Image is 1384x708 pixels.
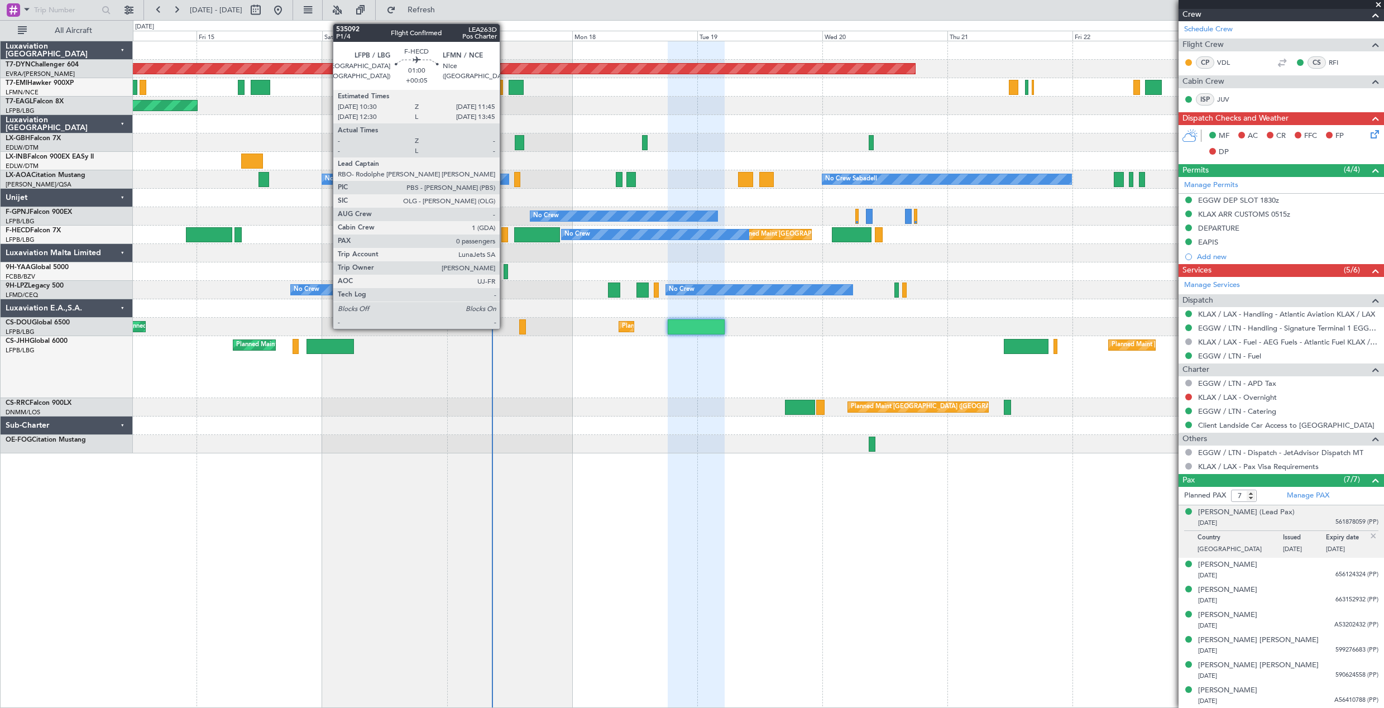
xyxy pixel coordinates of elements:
[1198,223,1239,233] div: DEPARTURE
[6,135,61,142] a: LX-GBHFalcon 7X
[1198,462,1319,471] a: KLAX / LAX - Pax Visa Requirements
[1198,507,1295,518] div: [PERSON_NAME] (Lead Pax)
[1182,433,1207,446] span: Others
[1276,131,1286,142] span: CR
[6,291,38,299] a: LFMD/CEQ
[851,399,1027,415] div: Planned Maint [GEOGRAPHIC_DATA] ([GEOGRAPHIC_DATA])
[6,154,94,160] a: LX-INBFalcon 900EX EASy II
[6,180,71,189] a: [PERSON_NAME]/QSA
[6,437,32,443] span: OE-FOG
[1112,337,1287,353] div: Planned Maint [GEOGRAPHIC_DATA] ([GEOGRAPHIC_DATA])
[1198,534,1283,545] p: Country
[1335,570,1378,580] span: 656124324 (PP)
[1344,473,1360,485] span: (7/7)
[1198,697,1217,705] span: [DATE]
[6,80,27,87] span: T7-EMI
[622,318,798,335] div: Planned Maint [GEOGRAPHIC_DATA] ([GEOGRAPHIC_DATA])
[447,31,572,41] div: Sun 17
[1182,363,1209,376] span: Charter
[1334,620,1378,630] span: A53202432 (PP)
[6,408,40,417] a: DNMM/LOS
[669,281,695,298] div: No Crew
[1198,519,1217,527] span: [DATE]
[1248,131,1258,142] span: AC
[1198,585,1257,596] div: [PERSON_NAME]
[1304,131,1317,142] span: FFC
[1198,379,1276,388] a: EGGW / LTN - APD Tax
[1197,252,1378,261] div: Add new
[1283,545,1326,556] p: [DATE]
[1182,164,1209,177] span: Permits
[6,98,64,105] a: T7-EAGLFalcon 8X
[1287,490,1329,501] a: Manage PAX
[572,31,697,41] div: Mon 18
[6,319,32,326] span: CS-DOU
[6,80,74,87] a: T7-EMIHawker 900XP
[1198,323,1378,333] a: EGGW / LTN - Handling - Signature Terminal 1 EGGW / LTN
[1219,147,1229,158] span: DP
[1182,294,1213,307] span: Dispatch
[1344,164,1360,175] span: (4/4)
[1072,31,1198,41] div: Fri 22
[1196,93,1214,106] div: ISP
[1219,131,1229,142] span: MF
[6,107,35,115] a: LFPB/LBG
[6,272,35,281] a: FCBB/BZV
[294,281,319,298] div: No Crew
[381,1,448,19] button: Refresh
[1344,264,1360,276] span: (5/6)
[6,283,64,289] a: 9H-LPZLegacy 500
[6,209,72,216] a: F-GPNJFalcon 900EX
[1198,596,1217,605] span: [DATE]
[6,98,33,105] span: T7-EAGL
[1329,58,1354,68] a: RFI
[564,226,590,243] div: No Crew
[1198,393,1277,402] a: KLAX / LAX - Overnight
[1198,545,1283,556] p: [GEOGRAPHIC_DATA]
[6,162,39,170] a: EDLW/DTM
[1198,660,1319,671] div: [PERSON_NAME] [PERSON_NAME]
[1198,337,1378,347] a: KLAX / LAX - Fuel - AEG Fuels - Atlantic Fuel KLAX / LAX
[1198,672,1217,680] span: [DATE]
[1198,621,1217,630] span: [DATE]
[6,154,27,160] span: LX-INB
[6,172,31,179] span: LX-AOA
[6,264,69,271] a: 9H-YAAGlobal 5000
[6,338,30,345] span: CS-JHH
[6,143,39,152] a: EDLW/DTM
[1198,559,1257,571] div: [PERSON_NAME]
[1308,56,1326,69] div: CS
[1184,490,1226,501] label: Planned PAX
[6,338,68,345] a: CS-JHHGlobal 6000
[1198,635,1319,646] div: [PERSON_NAME] [PERSON_NAME]
[190,5,242,15] span: [DATE] - [DATE]
[6,283,28,289] span: 9H-LPZ
[1217,58,1242,68] a: VDL
[6,346,35,355] a: LFPB/LBG
[1198,406,1276,416] a: EGGW / LTN - Catering
[1335,645,1378,655] span: 599276683 (PP)
[325,171,411,188] div: No Crew Luxembourg (Findel)
[1196,56,1214,69] div: CP
[322,31,447,41] div: Sat 16
[1198,647,1217,655] span: [DATE]
[6,88,39,97] a: LFMN/NCE
[1198,610,1257,621] div: [PERSON_NAME]
[6,135,30,142] span: LX-GBH
[398,6,445,14] span: Refresh
[1326,534,1369,545] p: Expiry date
[1198,448,1363,457] a: EGGW / LTN - Dispatch - JetAdvisor Dispatch MT
[1334,696,1378,705] span: A56410788 (PP)
[6,61,31,68] span: T7-DYN
[1368,531,1378,541] img: close
[1335,671,1378,680] span: 590624558 (PP)
[1198,237,1218,247] div: EAPIS
[1182,112,1289,125] span: Dispatch Checks and Weather
[236,337,412,353] div: Planned Maint [GEOGRAPHIC_DATA] ([GEOGRAPHIC_DATA])
[947,31,1072,41] div: Thu 21
[1182,264,1211,277] span: Services
[1198,420,1375,430] a: Client Landside Car Access to [GEOGRAPHIC_DATA]
[135,22,154,32] div: [DATE]
[12,22,121,40] button: All Aircraft
[1335,595,1378,605] span: 663152932 (PP)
